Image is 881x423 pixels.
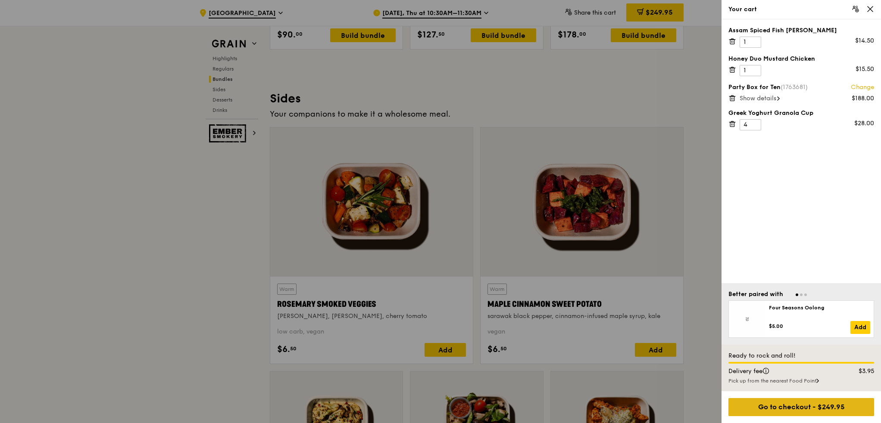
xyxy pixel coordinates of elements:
div: $14.50 [855,37,874,45]
span: (1763681) [781,83,808,91]
div: Ready to rock and roll! [728,352,874,360]
div: Four Seasons Oolong [769,304,870,311]
div: Pick up from the nearest Food Point [728,377,874,384]
div: Your cart [728,5,874,14]
div: $15.50 [856,65,874,74]
span: Go to slide 3 [804,293,807,296]
div: Delivery fee [723,367,840,376]
div: $28.00 [854,119,874,128]
div: $3.95 [840,367,880,376]
span: Go to slide 1 [796,293,798,296]
div: Better paired with [728,290,783,299]
div: $5.00 [769,323,850,330]
div: $188.00 [852,94,874,103]
span: Show details [740,95,776,102]
div: Party Box for Ten [728,83,874,92]
div: Assam Spiced Fish [PERSON_NAME] [728,26,874,35]
div: Honey Duo Mustard Chicken [728,55,874,63]
a: Change [851,83,874,92]
a: Add [850,321,870,334]
div: Greek Yoghurt Granola Cup [728,109,874,117]
div: Go to checkout - $249.95 [728,398,874,416]
span: Go to slide 2 [800,293,803,296]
